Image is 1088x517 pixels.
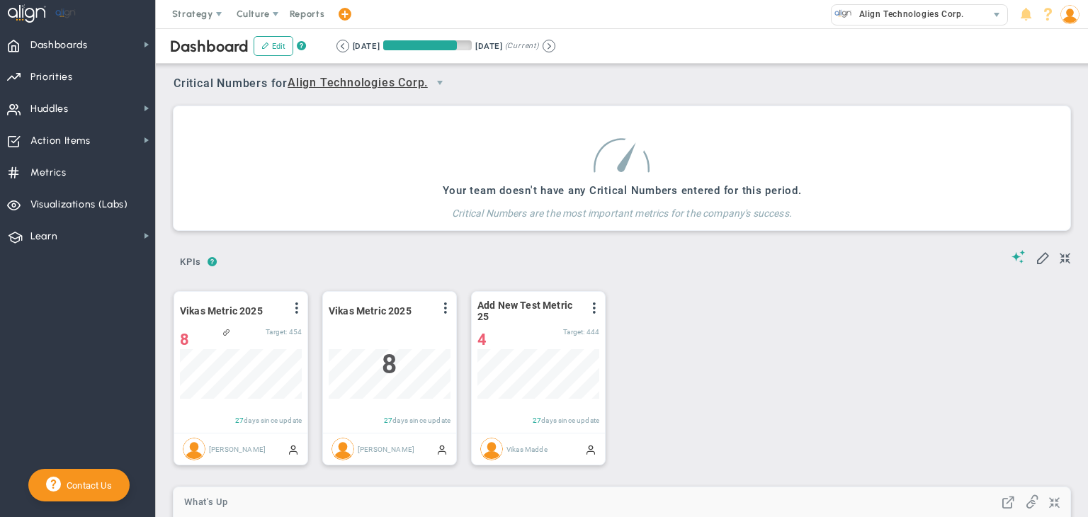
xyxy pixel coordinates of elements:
[254,36,293,56] button: Edit
[543,40,555,52] button: Go to next period
[61,480,112,491] span: Contact Us
[244,416,302,424] span: days since update
[443,197,802,220] h4: Critical Numbers are the most important metrics for the company's success.
[172,8,213,19] span: Strategy
[505,40,539,52] span: (Current)
[170,37,249,56] span: Dashboard
[480,438,503,460] img: Vikas Madde
[30,30,88,60] span: Dashboards
[30,62,73,92] span: Priorities
[183,438,205,460] img: Sudhir Dakshinamurthy
[436,443,448,455] span: Manually Updated
[1011,250,1026,263] span: Suggestions (AI Feature)
[1036,250,1050,264] span: Edit My KPIs
[506,445,548,453] span: Vikas Madde
[180,305,263,317] span: Vikas Metric 2025
[174,251,208,275] button: KPIs
[174,251,208,273] span: KPIs
[541,416,599,424] span: days since update
[477,331,487,348] span: 4
[288,443,299,455] span: Manually Updated
[383,40,472,50] div: Period Progress: 83% Day 76 of 91 with 15 remaining.
[223,329,230,336] span: Linked to <span class='icon ico-my-dashboard-feather' style='margin-right: 5px;'></span>Sudhir Da...
[563,328,584,336] span: Target:
[30,94,69,124] span: Huddles
[533,416,541,424] span: 27
[392,416,450,424] span: days since update
[289,328,302,336] span: 454
[266,328,287,336] span: Target:
[336,40,349,52] button: Go to previous period
[586,328,599,336] span: 444
[1060,5,1079,24] img: 203357.Person.photo
[30,222,57,251] span: Learn
[384,416,392,424] span: 27
[477,300,580,322] span: Add New Test Metric 25
[180,331,189,348] span: 8
[209,445,266,453] span: [PERSON_NAME]
[428,71,452,95] span: select
[443,184,802,197] h3: Your team doesn't have any Critical Numbers entered for this period.
[353,40,380,52] div: [DATE]
[382,349,397,380] span: 8
[329,305,412,317] span: Vikas Metric 2025
[30,158,67,188] span: Metrics
[288,74,428,92] span: Align Technologies Corp.
[174,71,455,97] span: Critical Numbers for
[331,438,354,460] img: Sudhir Dakshinamurthy
[475,40,502,52] div: [DATE]
[30,126,91,156] span: Action Items
[235,416,244,424] span: 27
[30,190,128,220] span: Visualizations (Labs)
[852,5,964,23] span: Align Technologies Corp.
[987,5,1007,25] span: select
[585,443,596,455] span: Manually Updated
[358,445,414,453] span: [PERSON_NAME]
[237,8,270,19] span: Culture
[834,5,852,23] img: 10991.Company.photo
